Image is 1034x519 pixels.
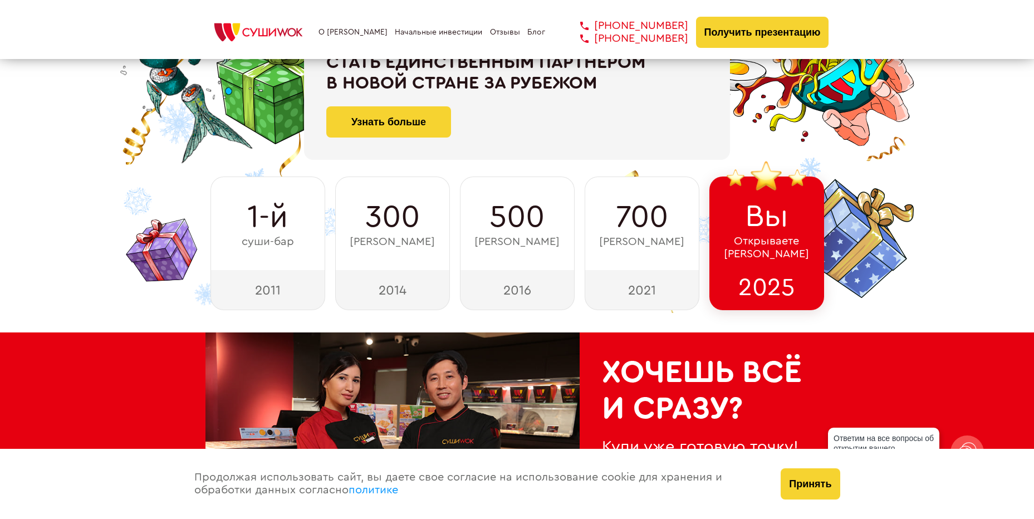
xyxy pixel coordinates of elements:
div: Продолжая использовать сайт, вы даете свое согласие на использование cookie для хранения и обрабо... [183,449,770,519]
a: Отзывы [490,28,520,37]
a: [PHONE_NUMBER] [563,19,688,32]
span: [PERSON_NAME] [474,236,560,248]
span: 500 [489,199,545,235]
button: Принять [781,468,840,500]
button: Получить презентацию [696,17,829,48]
span: [PERSON_NAME] [350,236,435,248]
span: Открываете [PERSON_NAME] [724,235,809,261]
div: 2014 [335,270,450,310]
h2: Хочешь всё и сразу? [602,355,807,427]
div: 2011 [210,270,325,310]
div: 2021 [585,270,699,310]
a: Блог [527,28,545,37]
span: Вы [745,199,788,234]
span: 1-й [247,199,288,235]
a: [PHONE_NUMBER] [563,32,688,45]
a: О [PERSON_NAME] [318,28,388,37]
div: 2016 [460,270,575,310]
span: [PERSON_NAME] [599,236,684,248]
span: суши-бар [242,236,294,248]
span: 300 [365,199,420,235]
div: Стать единственным партнером в новой стране за рубежом [326,52,708,94]
a: Начальные инвестиции [395,28,482,37]
div: Ответим на все вопросы об открытии вашего [PERSON_NAME]! [828,428,939,469]
div: 2025 [709,270,824,310]
a: политике [349,484,398,496]
img: СУШИWOK [205,20,311,45]
button: Узнать больше [326,106,451,138]
span: 700 [616,199,668,235]
div: Купи уже готовую точку! [602,438,807,456]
